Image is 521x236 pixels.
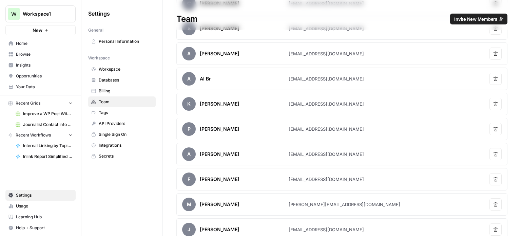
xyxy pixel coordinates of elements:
[289,101,364,107] div: [EMAIL_ADDRESS][DOMAIN_NAME]
[182,97,196,111] span: K
[16,225,73,231] span: Help + Support
[88,140,156,151] a: Integrations
[16,203,73,209] span: Usage
[200,75,211,82] div: Al Br
[5,201,76,212] a: Usage
[88,86,156,96] a: Billing
[289,226,364,233] div: [EMAIL_ADDRESS][DOMAIN_NAME]
[99,153,153,159] span: Secrets
[88,64,156,75] a: Workspace
[16,192,73,198] span: Settings
[5,60,76,71] a: Insights
[23,143,73,149] span: Internal Linking by Topic (JSON output)
[289,126,364,132] div: [EMAIL_ADDRESS][DOMAIN_NAME]
[13,119,76,130] a: Journalist Contact Info Finder v2 (LLM Based) - beta gm Grid
[289,151,364,158] div: [EMAIL_ADDRESS][DOMAIN_NAME]
[200,50,239,57] div: [PERSON_NAME]
[182,173,196,186] span: F
[99,110,153,116] span: Tags
[88,129,156,140] a: Single Sign On
[16,73,73,79] span: Opportunities
[16,62,73,68] span: Insights
[88,27,103,33] span: General
[13,108,76,119] a: Improve a WP Post With Google Guidelines (PND Prod Beta)
[88,96,156,107] a: Team
[99,38,153,44] span: Personal Information
[99,131,153,138] span: Single Sign On
[182,72,196,86] span: A
[99,142,153,148] span: Integrations
[200,176,239,183] div: [PERSON_NAME]
[200,101,239,107] div: [PERSON_NAME]
[289,176,364,183] div: [EMAIL_ADDRESS][DOMAIN_NAME]
[13,151,76,162] a: Inlink Report Simplified Checklist Builder
[99,121,153,127] span: API Providers
[99,88,153,94] span: Billing
[289,75,364,82] div: [EMAIL_ADDRESS][DOMAIN_NAME]
[5,212,76,222] a: Learning Hub
[5,98,76,108] button: Recent Grids
[5,81,76,92] a: Your Data
[16,214,73,220] span: Learning Hub
[88,75,156,86] a: Databases
[5,25,76,35] button: New
[16,40,73,47] span: Home
[88,55,110,61] span: Workspace
[5,222,76,233] button: Help + Support
[88,107,156,118] a: Tags
[200,226,239,233] div: [PERSON_NAME]
[13,140,76,151] a: Internal Linking by Topic (JSON output)
[88,151,156,162] a: Secrets
[163,14,521,24] div: Team
[450,14,507,24] button: Invite New Members
[182,122,196,136] span: P
[88,36,156,47] a: Personal Information
[182,47,196,60] span: A
[200,126,239,132] div: [PERSON_NAME]
[289,201,400,208] div: [PERSON_NAME][EMAIL_ADDRESS][DOMAIN_NAME]
[16,84,73,90] span: Your Data
[289,50,364,57] div: [EMAIL_ADDRESS][DOMAIN_NAME]
[5,190,76,201] a: Settings
[99,99,153,105] span: Team
[200,201,239,208] div: [PERSON_NAME]
[454,16,497,22] span: Invite New Members
[200,151,239,158] div: [PERSON_NAME]
[5,38,76,49] a: Home
[11,10,17,18] span: W
[88,10,110,18] span: Settings
[16,100,40,106] span: Recent Grids
[5,5,76,22] button: Workspace: Workspace1
[5,71,76,81] a: Opportunities
[5,49,76,60] a: Browse
[16,51,73,57] span: Browse
[23,111,73,117] span: Improve a WP Post With Google Guidelines (PND Prod Beta)
[23,153,73,160] span: Inlink Report Simplified Checklist Builder
[5,130,76,140] button: Recent Workflows
[182,198,196,211] span: M
[16,132,51,138] span: Recent Workflows
[33,27,42,34] span: New
[23,122,73,128] span: Journalist Contact Info Finder v2 (LLM Based) - beta gm Grid
[23,11,64,17] span: Workspace1
[88,118,156,129] a: API Providers
[182,147,196,161] span: A
[99,77,153,83] span: Databases
[99,66,153,72] span: Workspace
